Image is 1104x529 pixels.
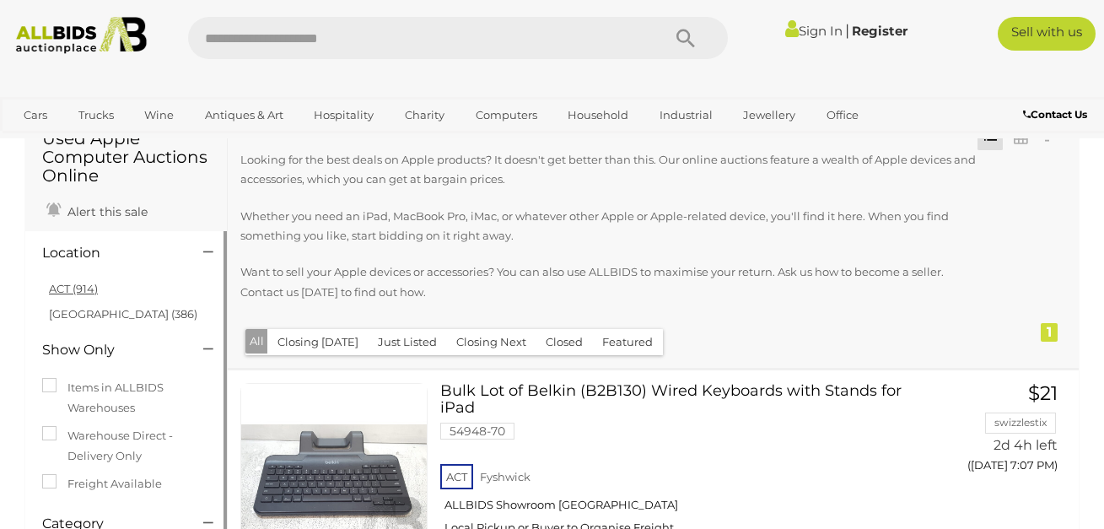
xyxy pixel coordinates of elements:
span: | [845,21,849,40]
a: Trucks [67,101,125,129]
a: Contact Us [1023,105,1091,124]
p: Whether you need an iPad, MacBook Pro, iMac, or whatever other Apple or Apple-related device, you... [240,207,984,246]
a: Cars [13,101,58,129]
img: Allbids.com.au [8,17,155,54]
button: Closing Next [446,329,536,355]
a: Sell with us [998,17,1096,51]
a: Sports [13,129,69,157]
a: Wine [133,101,185,129]
a: Hospitality [303,101,385,129]
button: Closing [DATE] [267,329,369,355]
a: [GEOGRAPHIC_DATA] [78,129,220,157]
b: Contact Us [1023,108,1087,121]
h4: Location [42,246,178,261]
button: All [245,329,268,354]
button: Closed [536,329,593,355]
a: Charity [394,101,455,129]
a: Computers [465,101,548,129]
a: Household [557,101,639,129]
button: Just Listed [368,329,447,355]
a: Register [852,23,907,39]
button: Featured [592,329,663,355]
a: Sign In [785,23,843,39]
span: Alert this sale [63,204,148,219]
label: Items in ALLBIDS Warehouses [42,378,210,418]
a: Antiques & Art [194,101,294,129]
a: Jewellery [732,101,806,129]
a: Alert this sale [42,197,152,223]
div: 1 [1041,323,1058,342]
label: Warehouse Direct - Delivery Only [42,426,210,466]
a: [GEOGRAPHIC_DATA] (386) [49,307,197,321]
h1: Used Apple Computer Auctions Online [42,129,210,185]
a: Industrial [649,101,724,129]
p: Want to sell your Apple devices or accessories? You can also use ALLBIDS to maximise your return.... [240,262,984,302]
button: Search [644,17,728,59]
a: Office [816,101,870,129]
p: Looking for the best deals on Apple products? It doesn't get better than this. Our online auction... [240,150,984,190]
a: ACT (914) [49,282,98,295]
a: $21 swizzlestix 2d 4h left ([DATE] 7:07 PM) [950,383,1062,482]
h4: Show Only [42,343,178,358]
span: $21 [1028,381,1058,405]
label: Freight Available [42,474,162,494]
